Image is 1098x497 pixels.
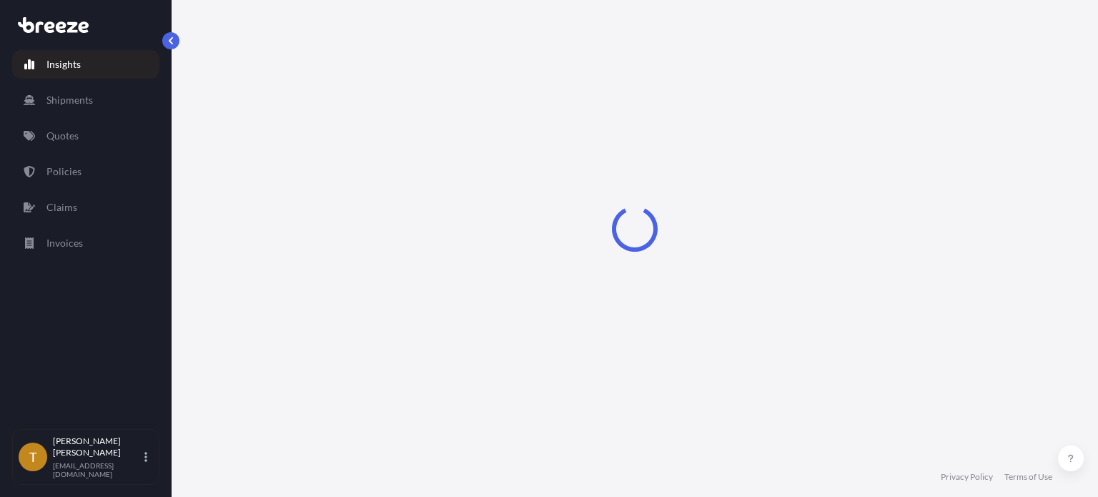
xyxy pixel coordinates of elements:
[12,229,159,257] a: Invoices
[12,122,159,150] a: Quotes
[46,164,81,179] p: Policies
[53,436,142,458] p: [PERSON_NAME] [PERSON_NAME]
[12,157,159,186] a: Policies
[46,93,93,107] p: Shipments
[12,50,159,79] a: Insights
[46,57,81,72] p: Insights
[12,86,159,114] a: Shipments
[29,450,37,464] span: T
[46,129,79,143] p: Quotes
[46,200,77,215] p: Claims
[53,461,142,478] p: [EMAIL_ADDRESS][DOMAIN_NAME]
[941,471,993,483] a: Privacy Policy
[1004,471,1052,483] a: Terms of Use
[12,193,159,222] a: Claims
[46,236,83,250] p: Invoices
